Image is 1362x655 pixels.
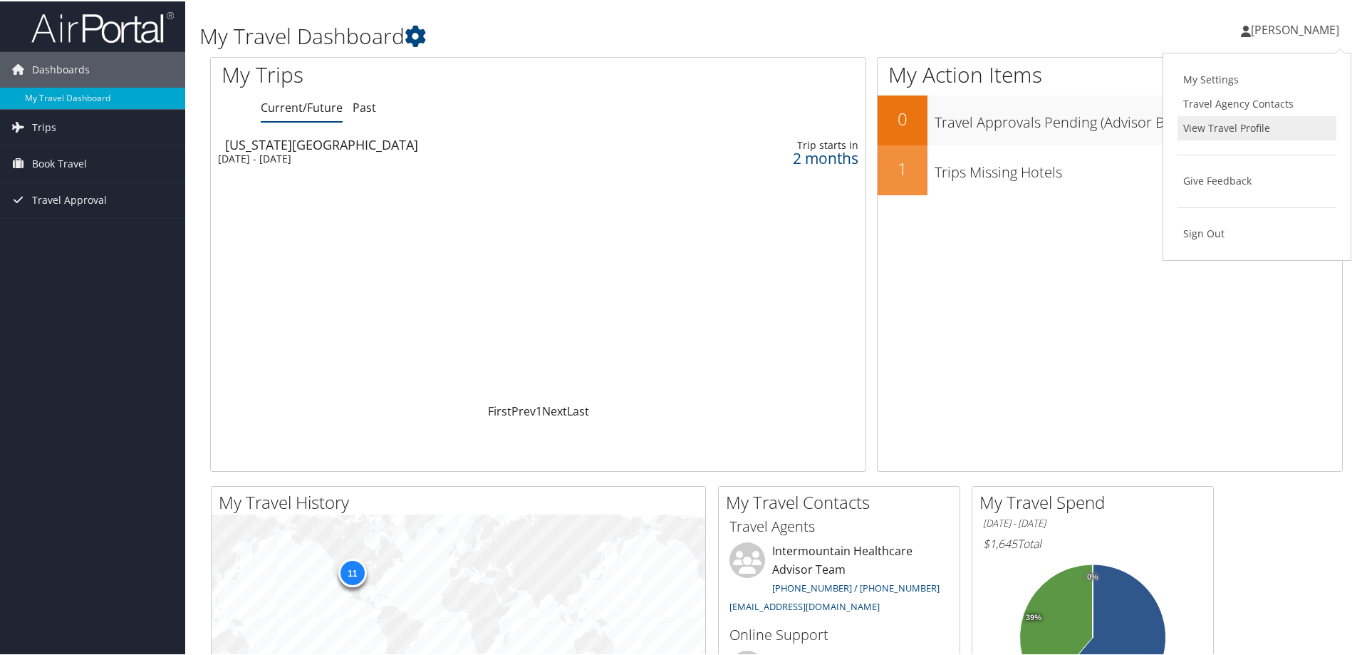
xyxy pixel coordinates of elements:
[218,151,615,164] div: [DATE] - [DATE]
[729,624,949,644] h3: Online Support
[878,58,1342,88] h1: My Action Items
[726,489,960,513] h2: My Travel Contacts
[222,58,582,88] h1: My Trips
[488,402,511,418] a: First
[722,541,956,617] li: Intermountain Healthcare Advisor Team
[338,557,366,586] div: 11
[1178,66,1336,91] a: My Settings
[935,104,1342,131] h3: Travel Approvals Pending (Advisor Booked)
[1251,21,1339,36] span: [PERSON_NAME]
[983,515,1202,529] h6: [DATE] - [DATE]
[772,580,940,593] a: [PHONE_NUMBER] / [PHONE_NUMBER]
[729,515,949,535] h3: Travel Agents
[219,489,705,513] h2: My Travel History
[878,144,1342,194] a: 1Trips Missing Hotels
[878,155,927,180] h2: 1
[1087,572,1098,580] tspan: 0%
[542,402,567,418] a: Next
[511,402,536,418] a: Prev
[1026,612,1041,621] tspan: 39%
[32,145,87,180] span: Book Travel
[983,535,1017,550] span: $1,645
[261,98,343,114] a: Current/Future
[878,94,1342,144] a: 0Travel Approvals Pending (Advisor Booked)
[32,181,107,217] span: Travel Approval
[1241,7,1353,50] a: [PERSON_NAME]
[1178,91,1336,115] a: Travel Agency Contacts
[536,402,542,418] a: 1
[199,20,969,50] h1: My Travel Dashboard
[353,98,376,114] a: Past
[1178,220,1336,244] a: Sign Out
[729,599,880,612] a: [EMAIL_ADDRESS][DOMAIN_NAME]
[935,154,1342,181] h3: Trips Missing Hotels
[979,489,1213,513] h2: My Travel Spend
[878,105,927,130] h2: 0
[1178,167,1336,192] a: Give Feedback
[699,138,858,150] div: Trip starts in
[567,402,589,418] a: Last
[699,150,858,163] div: 2 months
[32,51,90,86] span: Dashboards
[32,108,56,144] span: Trips
[225,137,622,150] div: [US_STATE][GEOGRAPHIC_DATA]
[31,9,174,43] img: airportal-logo.png
[983,535,1202,550] h6: Total
[1178,115,1336,139] a: View Travel Profile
